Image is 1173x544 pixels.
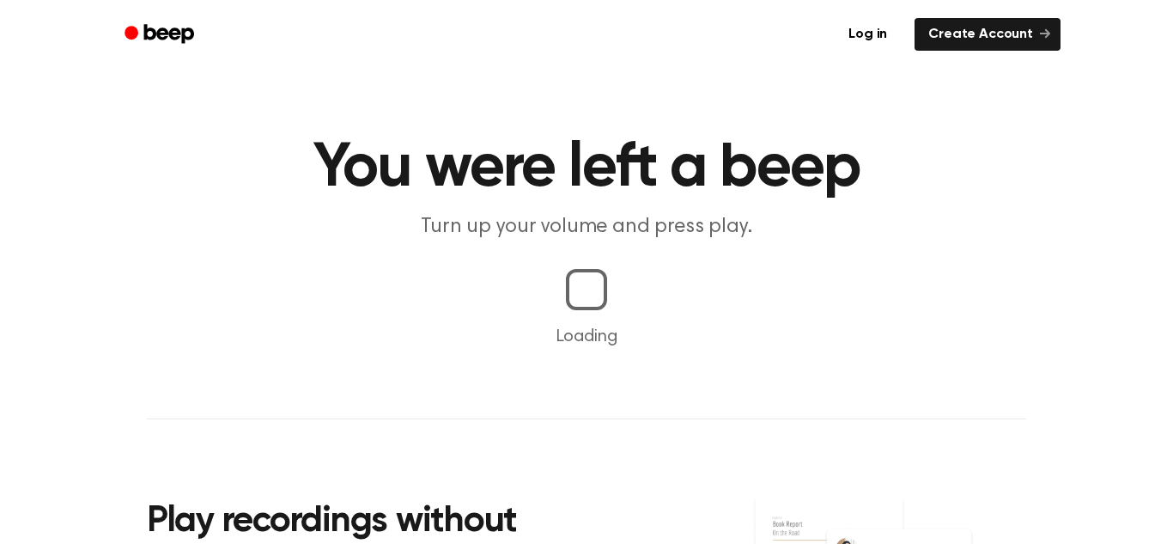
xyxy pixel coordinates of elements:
h1: You were left a beep [147,138,1026,199]
a: Beep [112,18,210,52]
a: Create Account [915,18,1061,51]
p: Loading [21,324,1152,350]
p: Turn up your volume and press play. [257,213,916,241]
a: Log in [831,15,904,54]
